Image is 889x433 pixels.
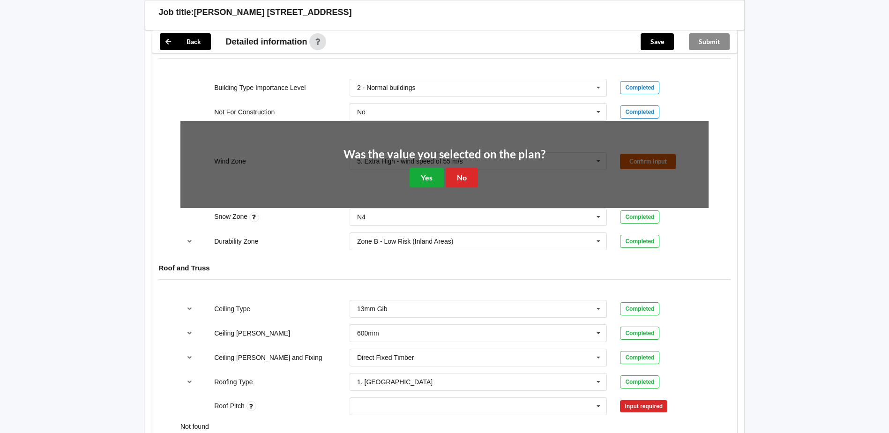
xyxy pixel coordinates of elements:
[357,109,366,115] div: No
[357,306,388,312] div: 13mm Gib
[214,402,246,410] label: Roof Pitch
[357,379,433,385] div: 1. [GEOGRAPHIC_DATA]
[357,330,379,336] div: 600mm
[446,168,478,187] button: No
[620,210,659,224] div: Completed
[620,81,659,94] div: Completed
[159,7,194,18] h3: Job title:
[620,235,659,248] div: Completed
[357,214,366,220] div: N4
[160,33,211,50] button: Back
[214,329,290,337] label: Ceiling [PERSON_NAME]
[180,300,199,317] button: reference-toggle
[357,84,416,91] div: 2 - Normal buildings
[180,373,199,390] button: reference-toggle
[214,238,258,245] label: Durability Zone
[641,33,674,50] button: Save
[620,375,659,388] div: Completed
[180,349,199,366] button: reference-toggle
[214,213,249,220] label: Snow Zone
[226,37,307,46] span: Detailed information
[159,263,731,272] h4: Roof and Truss
[214,354,322,361] label: Ceiling [PERSON_NAME] and Fixing
[180,325,199,342] button: reference-toggle
[620,400,667,412] div: Input required
[344,147,545,162] h2: Was the value you selected on the plan?
[180,422,709,431] div: Not found
[194,7,352,18] h3: [PERSON_NAME] [STREET_ADDRESS]
[620,327,659,340] div: Completed
[410,168,444,187] button: Yes
[357,238,453,245] div: Zone B - Low Risk (Inland Areas)
[214,84,306,91] label: Building Type Importance Level
[214,378,253,386] label: Roofing Type
[620,105,659,119] div: Completed
[180,233,199,250] button: reference-toggle
[214,305,250,313] label: Ceiling Type
[620,351,659,364] div: Completed
[620,302,659,315] div: Completed
[357,354,414,361] div: Direct Fixed Timber
[214,108,275,116] label: Not For Construction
